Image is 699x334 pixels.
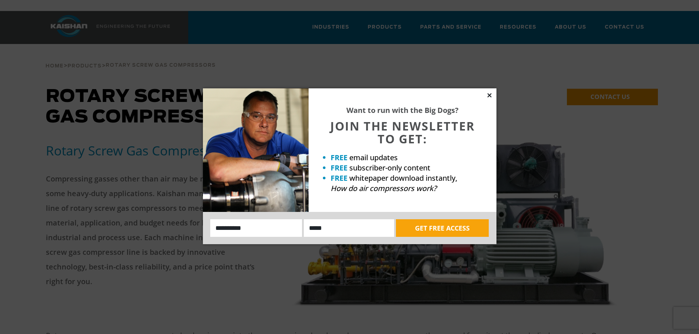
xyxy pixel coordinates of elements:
[396,219,489,237] button: GET FREE ACCESS
[349,163,430,173] span: subscriber-only content
[486,92,493,99] button: Close
[330,118,475,147] span: JOIN THE NEWSLETTER TO GET:
[349,153,398,162] span: email updates
[349,173,457,183] span: whitepaper download instantly,
[210,219,302,237] input: Name:
[331,183,437,193] em: How do air compressors work?
[331,163,347,173] strong: FREE
[304,219,394,237] input: Email
[331,153,347,162] strong: FREE
[331,173,347,183] strong: FREE
[346,105,459,115] strong: Want to run with the Big Dogs?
